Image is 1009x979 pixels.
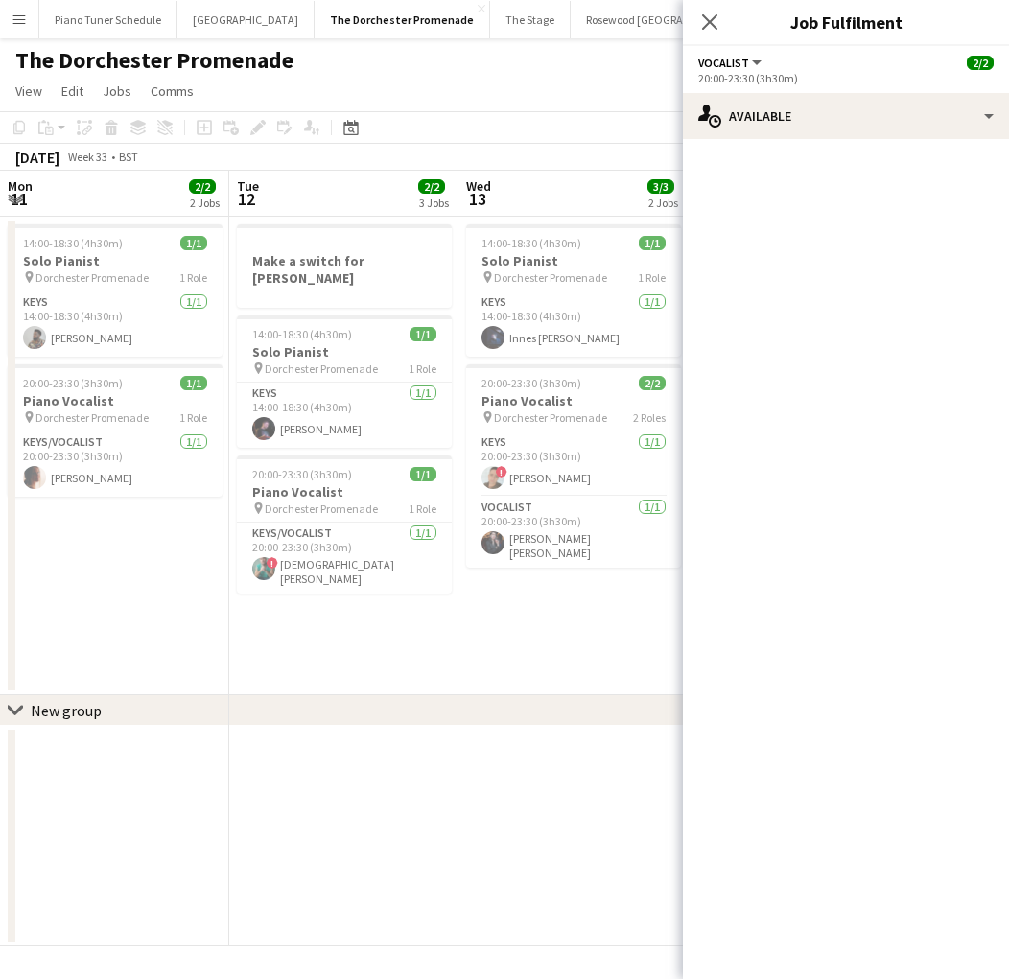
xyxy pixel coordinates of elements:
[35,270,149,285] span: Dorchester Promenade
[647,179,674,194] span: 3/3
[409,361,436,376] span: 1 Role
[237,383,452,448] app-card-role: Keys1/114:00-18:30 (4h30m)[PERSON_NAME]
[683,10,1009,35] h3: Job Fulfilment
[265,501,378,516] span: Dorchester Promenade
[15,46,293,75] h1: The Dorchester Promenade
[648,196,678,210] div: 2 Jobs
[143,79,201,104] a: Comms
[8,364,223,497] app-job-card: 20:00-23:30 (3h30m)1/1Piano Vocalist Dorchester Promenade1 RoleKeys/Vocalist1/120:00-23:30 (3h30m...
[267,557,278,569] span: !
[496,466,507,478] span: !
[5,188,33,210] span: 11
[180,236,207,250] span: 1/1
[967,56,994,70] span: 2/2
[15,82,42,100] span: View
[61,82,83,100] span: Edit
[683,93,1009,139] div: Available
[63,150,111,164] span: Week 33
[466,177,491,195] span: Wed
[237,455,452,594] app-job-card: 20:00-23:30 (3h30m)1/1Piano Vocalist Dorchester Promenade1 RoleKeys/Vocalist1/120:00-23:30 (3h30m...
[252,327,352,341] span: 14:00-18:30 (4h30m)
[410,327,436,341] span: 1/1
[315,1,490,38] button: The Dorchester Promenade
[237,315,452,448] app-job-card: 14:00-18:30 (4h30m)1/1Solo Pianist Dorchester Promenade1 RoleKeys1/114:00-18:30 (4h30m)[PERSON_NAME]
[490,1,571,38] button: The Stage
[698,56,764,70] button: Vocalist
[8,79,50,104] a: View
[466,431,681,497] app-card-role: Keys1/120:00-23:30 (3h30m)![PERSON_NAME]
[463,188,491,210] span: 13
[23,236,123,250] span: 14:00-18:30 (4h30m)
[237,224,452,308] app-job-card: Make a switch for [PERSON_NAME]
[8,252,223,269] h3: Solo Pianist
[410,467,436,481] span: 1/1
[103,82,131,100] span: Jobs
[15,148,59,167] div: [DATE]
[151,82,194,100] span: Comms
[23,376,123,390] span: 20:00-23:30 (3h30m)
[8,177,33,195] span: Mon
[466,392,681,409] h3: Piano Vocalist
[31,701,102,720] div: New group
[237,523,452,594] app-card-role: Keys/Vocalist1/120:00-23:30 (3h30m)![DEMOGRAPHIC_DATA][PERSON_NAME]
[638,270,666,285] span: 1 Role
[237,343,452,361] h3: Solo Pianist
[179,410,207,425] span: 1 Role
[237,177,259,195] span: Tue
[494,270,607,285] span: Dorchester Promenade
[54,79,91,104] a: Edit
[189,179,216,194] span: 2/2
[119,150,138,164] div: BST
[466,224,681,357] app-job-card: 14:00-18:30 (4h30m)1/1Solo Pianist Dorchester Promenade1 RoleKeys1/114:00-18:30 (4h30m)Innes [PER...
[237,252,452,287] h3: Make a switch for [PERSON_NAME]
[8,291,223,357] app-card-role: Keys1/114:00-18:30 (4h30m)[PERSON_NAME]
[8,392,223,409] h3: Piano Vocalist
[466,291,681,357] app-card-role: Keys1/114:00-18:30 (4h30m)Innes [PERSON_NAME]
[237,483,452,501] h3: Piano Vocalist
[698,71,994,85] div: 20:00-23:30 (3h30m)
[639,376,666,390] span: 2/2
[180,376,207,390] span: 1/1
[466,252,681,269] h3: Solo Pianist
[466,497,681,568] app-card-role: Vocalist1/120:00-23:30 (3h30m)[PERSON_NAME] [PERSON_NAME]
[418,179,445,194] span: 2/2
[481,376,581,390] span: 20:00-23:30 (3h30m)
[8,224,223,357] app-job-card: 14:00-18:30 (4h30m)1/1Solo Pianist Dorchester Promenade1 RoleKeys1/114:00-18:30 (4h30m)[PERSON_NAME]
[190,196,220,210] div: 2 Jobs
[95,79,139,104] a: Jobs
[265,361,378,376] span: Dorchester Promenade
[39,1,177,38] button: Piano Tuner Schedule
[481,236,581,250] span: 14:00-18:30 (4h30m)
[8,431,223,497] app-card-role: Keys/Vocalist1/120:00-23:30 (3h30m)[PERSON_NAME]
[571,1,759,38] button: Rosewood [GEOGRAPHIC_DATA]
[177,1,315,38] button: [GEOGRAPHIC_DATA]
[698,56,749,70] span: Vocalist
[409,501,436,516] span: 1 Role
[419,196,449,210] div: 3 Jobs
[179,270,207,285] span: 1 Role
[494,410,607,425] span: Dorchester Promenade
[633,410,666,425] span: 2 Roles
[35,410,149,425] span: Dorchester Promenade
[252,467,352,481] span: 20:00-23:30 (3h30m)
[234,188,259,210] span: 12
[466,364,681,568] app-job-card: 20:00-23:30 (3h30m)2/2Piano Vocalist Dorchester Promenade2 RolesKeys1/120:00-23:30 (3h30m)![PERSO...
[639,236,666,250] span: 1/1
